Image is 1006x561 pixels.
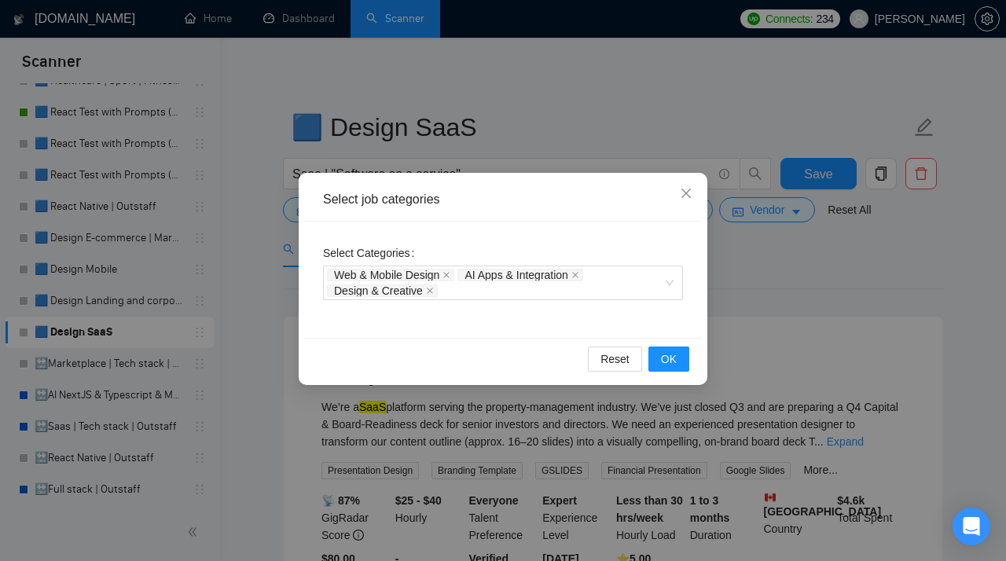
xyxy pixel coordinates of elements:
span: AI Apps & Integration [464,269,568,280]
span: Web & Mobile Design [327,269,454,281]
div: Open Intercom Messenger [953,508,990,545]
div: Select job categories [323,191,683,208]
span: close [680,187,692,200]
span: AI Apps & Integration [457,269,583,281]
span: close [442,271,450,279]
label: Select Categories [323,240,420,266]
span: Design & Creative [327,284,438,297]
span: OK [661,350,677,368]
button: Close [665,173,707,215]
span: Design & Creative [334,285,423,296]
button: Reset [588,346,642,372]
span: close [571,271,579,279]
span: Reset [600,350,630,368]
button: OK [648,346,689,372]
span: Web & Mobile Design [334,269,439,280]
span: close [426,287,434,295]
